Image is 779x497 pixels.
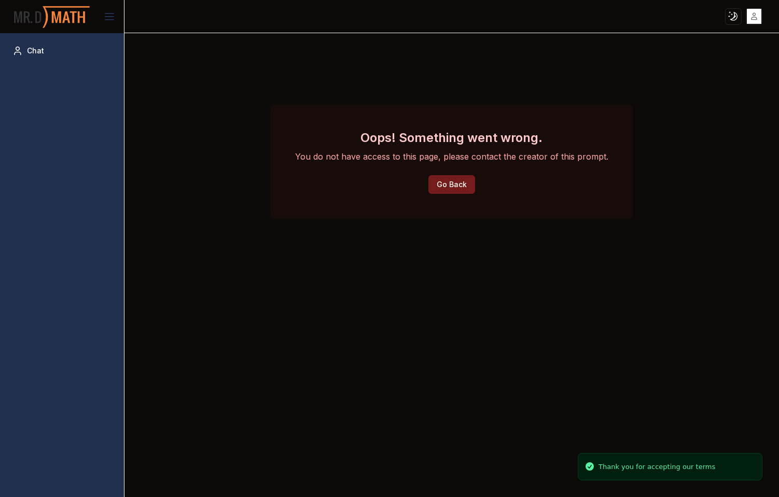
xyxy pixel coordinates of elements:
div: Thank you for accepting our terms [599,462,715,472]
h3: Oops! Something went wrong. [295,130,608,146]
a: Chat [8,41,116,60]
p: You do not have access to this page, please contact the creator of this prompt. [295,150,608,163]
span: Chat [27,46,44,56]
img: PromptOwl [13,3,91,31]
img: placeholder-user.jpg [747,9,762,24]
button: Go Back [428,175,475,194]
